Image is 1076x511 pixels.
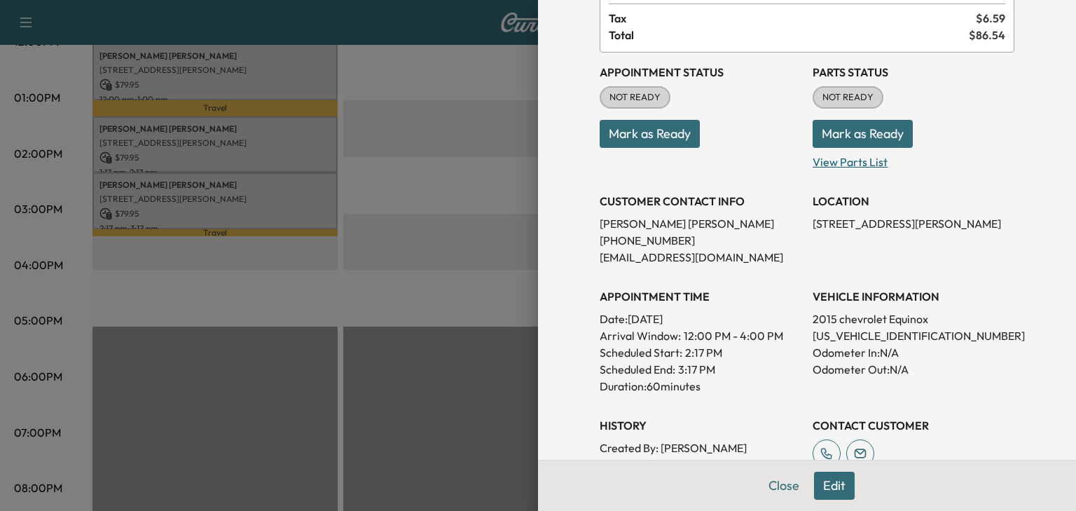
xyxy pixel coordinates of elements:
h3: Appointment Status [600,64,801,81]
span: Total [609,27,969,43]
p: Date: [DATE] [600,311,801,327]
p: [EMAIL_ADDRESS][DOMAIN_NAME] [600,249,801,266]
p: Scheduled End: [600,361,675,378]
p: Arrival Window: [600,327,801,344]
span: 12:00 PM - 4:00 PM [684,327,783,344]
span: NOT READY [601,90,669,104]
p: Odometer Out: N/A [813,361,1014,378]
p: Scheduled Start: [600,344,682,361]
p: 2:17 PM [685,344,722,361]
span: $ 86.54 [969,27,1005,43]
h3: LOCATION [813,193,1014,210]
button: Mark as Ready [600,120,700,148]
p: Odometer In: N/A [813,344,1014,361]
span: NOT READY [814,90,882,104]
p: Created By : [PERSON_NAME] [600,440,801,456]
h3: History [600,417,801,434]
p: View Parts List [813,148,1014,170]
h3: VEHICLE INFORMATION [813,288,1014,305]
p: Created At : [DATE] 4:19:12 PM [600,456,801,473]
button: Close [759,472,808,500]
p: [US_VEHICLE_IDENTIFICATION_NUMBER] [813,327,1014,344]
p: Duration: 60 minutes [600,378,801,395]
button: Edit [814,472,855,500]
h3: CUSTOMER CONTACT INFO [600,193,801,210]
h3: APPOINTMENT TIME [600,288,801,305]
p: [STREET_ADDRESS][PERSON_NAME] [813,215,1014,232]
span: $ 6.59 [976,10,1005,27]
h3: CONTACT CUSTOMER [813,417,1014,434]
p: [PERSON_NAME] [PERSON_NAME] [600,215,801,232]
p: 3:17 PM [678,361,715,378]
span: Tax [609,10,976,27]
p: 2015 chevrolet Equinox [813,311,1014,327]
h3: Parts Status [813,64,1014,81]
p: [PHONE_NUMBER] [600,232,801,249]
button: Mark as Ready [813,120,913,148]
